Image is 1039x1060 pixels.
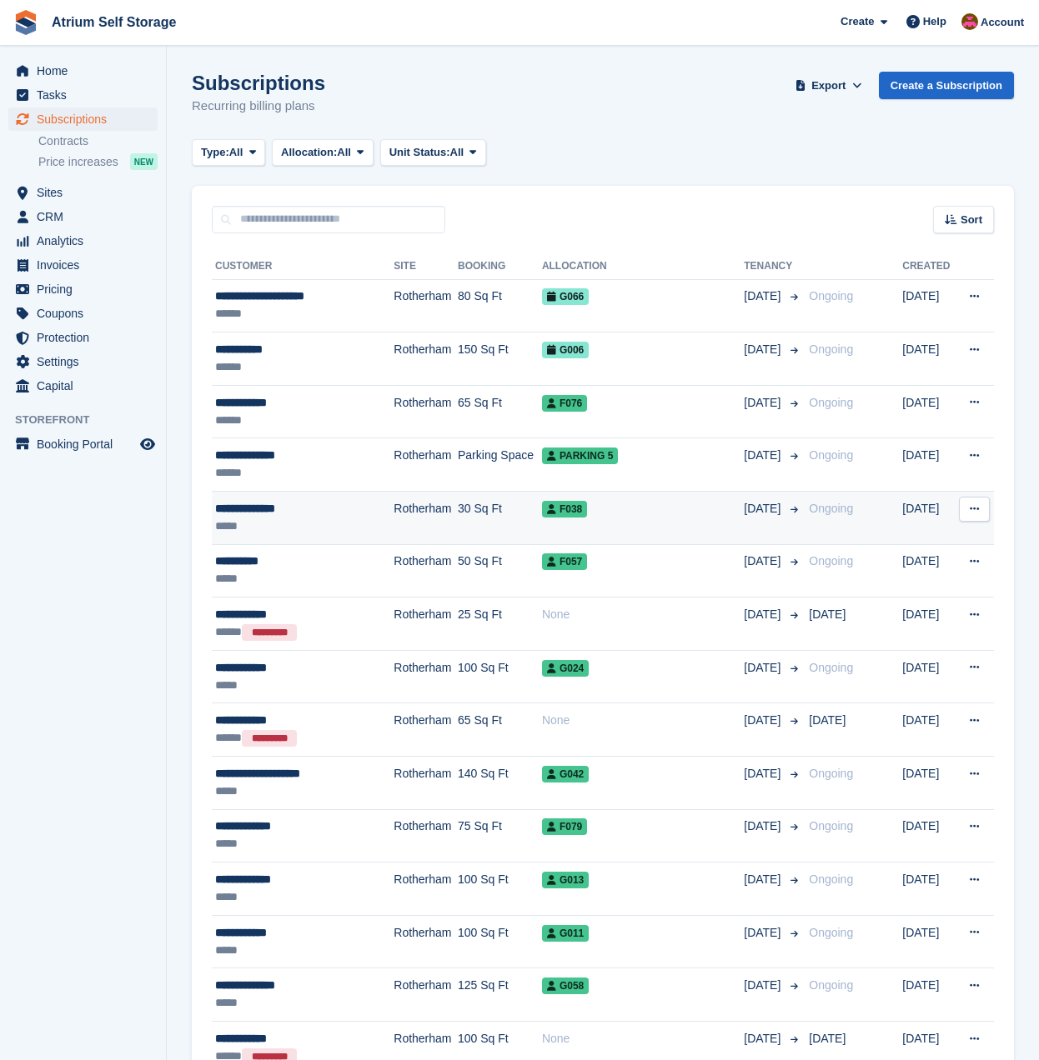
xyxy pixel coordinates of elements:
[37,350,137,373] span: Settings
[542,766,589,782] span: G042
[542,1030,744,1047] div: None
[37,302,137,325] span: Coupons
[809,1032,846,1045] span: [DATE]
[809,342,853,356] span: Ongoing
[37,205,137,228] span: CRM
[961,212,982,228] span: Sort
[811,77,846,94] span: Export
[8,181,158,204] a: menu
[138,434,158,454] a: Preview store
[902,385,955,438] td: [DATE]
[542,288,589,305] span: G066
[272,139,374,167] button: Allocation: All
[902,492,955,545] td: [DATE]
[744,287,784,305] span: [DATE]
[192,72,325,94] h1: Subscriptions
[212,253,394,280] th: Customer
[902,703,955,757] td: [DATE]
[542,395,587,412] span: F076
[389,144,450,161] span: Unit Status:
[38,152,158,171] a: Price increases NEW
[902,597,955,651] td: [DATE]
[8,59,158,82] a: menu
[38,133,158,149] a: Contracts
[458,253,542,280] th: Booking
[961,13,978,30] img: Mark Rhodes
[380,139,486,167] button: Unit Status: All
[394,862,458,916] td: Rotherham
[8,277,158,301] a: menu
[192,97,325,116] p: Recurring billing plans
[923,13,946,30] span: Help
[8,374,158,397] a: menu
[542,660,589,677] span: G024
[458,968,542,1022] td: 125 Sq Ft
[8,350,158,373] a: menu
[8,432,158,456] a: menu
[394,253,458,280] th: Site
[8,205,158,228] a: menu
[542,977,589,994] span: G058
[37,83,137,107] span: Tasks
[902,809,955,862] td: [DATE]
[809,767,853,780] span: Ongoing
[394,809,458,862] td: Rotherham
[15,412,166,428] span: Storefront
[45,8,183,36] a: Atrium Self Storage
[394,915,458,968] td: Rotherham
[8,107,158,131] a: menu
[458,438,542,492] td: Parking Space
[809,926,853,939] span: Ongoing
[394,279,458,332] td: Rotherham
[744,394,784,412] span: [DATE]
[902,332,955,386] td: [DATE]
[744,253,802,280] th: Tenancy
[458,757,542,810] td: 140 Sq Ft
[744,817,784,835] span: [DATE]
[542,872,589,888] span: G013
[130,153,158,170] div: NEW
[458,809,542,862] td: 75 Sq Ft
[879,72,1014,99] a: Create a Subscription
[281,144,337,161] span: Allocation:
[809,554,853,567] span: Ongoing
[809,661,853,674] span: Ongoing
[394,332,458,386] td: Rotherham
[744,341,784,358] span: [DATE]
[902,862,955,916] td: [DATE]
[458,862,542,916] td: 100 Sq Ft
[13,10,38,35] img: stora-icon-8386f47178a22dfd0bd8f6a31ec36ba5ce8667c1dd55bd0f319d3a0aa187defe.svg
[337,144,351,161] span: All
[458,385,542,438] td: 65 Sq Ft
[458,703,542,757] td: 65 Sq Ft
[744,659,784,677] span: [DATE]
[744,447,784,464] span: [DATE]
[744,712,784,729] span: [DATE]
[542,447,618,464] span: Parking 5
[458,332,542,386] td: 150 Sq Ft
[902,650,955,703] td: [DATE]
[542,606,744,623] div: None
[458,915,542,968] td: 100 Sq Ft
[8,83,158,107] a: menu
[394,492,458,545] td: Rotherham
[809,978,853,992] span: Ongoing
[8,253,158,277] a: menu
[394,757,458,810] td: Rotherham
[394,438,458,492] td: Rotherham
[744,1030,784,1047] span: [DATE]
[8,302,158,325] a: menu
[809,872,853,886] span: Ongoing
[37,59,137,82] span: Home
[542,712,744,729] div: None
[542,925,589,942] span: G011
[744,924,784,942] span: [DATE]
[902,757,955,810] td: [DATE]
[744,871,784,888] span: [DATE]
[394,703,458,757] td: Rotherham
[542,553,587,570] span: F057
[8,326,158,349] a: menu
[394,650,458,703] td: Rotherham
[841,13,874,30] span: Create
[37,181,137,204] span: Sites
